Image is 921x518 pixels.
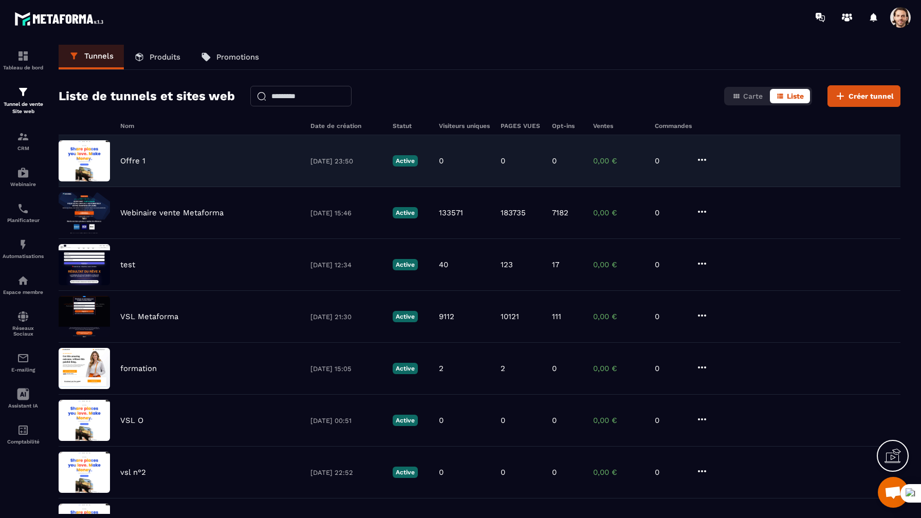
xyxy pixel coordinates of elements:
p: 0 [655,312,686,321]
p: 0 [655,260,686,269]
p: 0 [439,468,444,477]
h6: PAGES VUES [501,122,542,129]
p: Tableau de bord [3,65,44,70]
p: 0 [501,156,505,165]
p: 0 [655,208,686,217]
p: 0 [552,156,557,165]
p: Active [393,467,418,478]
p: Webinaire [3,181,44,187]
p: Assistant IA [3,403,44,409]
img: image [59,296,110,337]
h6: Nom [120,122,300,129]
a: Promotions [191,45,269,69]
a: Assistant IA [3,380,44,416]
p: [DATE] 21:30 [310,313,382,321]
p: Comptabilité [3,439,44,445]
img: accountant [17,424,29,436]
p: Planificateur [3,217,44,223]
h6: Commandes [655,122,692,129]
p: 0 [501,468,505,477]
p: VSL O [120,416,143,425]
p: 0,00 € [593,260,644,269]
p: Active [393,311,418,322]
p: 0 [552,364,557,373]
p: Active [393,259,418,270]
p: 0,00 € [593,364,644,373]
p: 133571 [439,208,463,217]
img: image [59,244,110,285]
p: Promotions [216,52,259,62]
p: Automatisations [3,253,44,259]
span: Créer tunnel [849,91,894,101]
p: [DATE] 15:46 [310,209,382,217]
img: formation [17,86,29,98]
p: vsl n°2 [120,468,146,477]
p: formation [120,364,157,373]
p: 7182 [552,208,568,217]
img: image [59,348,110,389]
a: Tunnels [59,45,124,69]
img: formation [17,131,29,143]
img: scheduler [17,202,29,215]
p: 0,00 € [593,312,644,321]
p: 2 [439,364,444,373]
img: image [59,452,110,493]
p: Produits [150,52,180,62]
p: [DATE] 23:50 [310,157,382,165]
p: Réseaux Sociaux [3,325,44,337]
a: emailemailE-mailing [3,344,44,380]
button: Carte [726,89,769,103]
p: 0 [655,468,686,477]
img: automations [17,238,29,251]
p: 0,00 € [593,156,644,165]
p: Active [393,207,418,218]
img: logo [14,9,107,28]
p: Active [393,363,418,374]
p: Active [393,155,418,166]
h6: Ventes [593,122,644,129]
p: [DATE] 22:52 [310,469,382,476]
a: formationformationCRM [3,123,44,159]
img: formation [17,50,29,62]
p: 0,00 € [593,208,644,217]
a: automationsautomationsEspace membre [3,267,44,303]
a: formationformationTunnel de vente Site web [3,78,44,123]
a: accountantaccountantComptabilité [3,416,44,452]
p: 123 [501,260,513,269]
p: test [120,260,135,269]
p: 183735 [501,208,526,217]
p: 0 [655,156,686,165]
h6: Opt-ins [552,122,583,129]
img: image [59,192,110,233]
p: Webinaire vente Metaforma [120,208,224,217]
button: Liste [770,89,810,103]
a: automationsautomationsAutomatisations [3,231,44,267]
p: 0 [439,156,444,165]
p: [DATE] 12:34 [310,261,382,269]
h2: Liste de tunnels et sites web [59,86,235,106]
a: schedulerschedulerPlanificateur [3,195,44,231]
div: Mở cuộc trò chuyện [878,477,909,508]
img: image [59,400,110,441]
p: Espace membre [3,289,44,295]
p: 9112 [439,312,454,321]
p: Active [393,415,418,426]
p: 0 [439,416,444,425]
h6: Statut [393,122,429,129]
img: email [17,352,29,364]
p: 0 [552,416,557,425]
img: social-network [17,310,29,323]
p: E-mailing [3,367,44,373]
a: automationsautomationsWebinaire [3,159,44,195]
p: Tunnel de vente Site web [3,101,44,115]
button: Créer tunnel [827,85,900,107]
p: 2 [501,364,505,373]
p: 111 [552,312,561,321]
p: 0 [655,364,686,373]
span: Liste [787,92,804,100]
h6: Date de création [310,122,382,129]
img: image [59,140,110,181]
p: 0 [655,416,686,425]
p: Tunnels [84,51,114,61]
p: 0 [552,468,557,477]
